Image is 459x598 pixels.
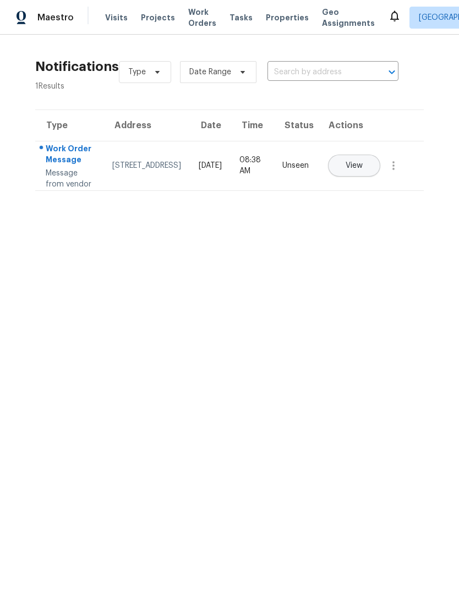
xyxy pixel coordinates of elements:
div: Unseen [282,160,309,171]
span: Geo Assignments [322,7,375,29]
span: Tasks [229,14,253,21]
input: Search by address [267,64,368,81]
th: Time [231,110,274,141]
th: Date [190,110,231,141]
span: Properties [266,12,309,23]
button: View [328,155,380,177]
span: Type [128,67,146,78]
th: Actions [318,110,424,141]
span: View [346,162,363,170]
th: Status [274,110,318,141]
th: Type [35,110,103,141]
div: 1 Results [35,81,119,92]
span: Maestro [37,12,74,23]
div: [DATE] [199,160,222,171]
span: Date Range [189,67,231,78]
div: [STREET_ADDRESS] [112,160,181,171]
span: Work Orders [188,7,216,29]
h2: Notifications [35,61,119,72]
span: Projects [141,12,175,23]
div: Work Order Message [46,143,95,168]
button: Open [384,64,400,80]
th: Address [103,110,190,141]
div: Message from vendor [46,168,95,190]
div: 08:38 AM [239,155,265,177]
span: Visits [105,12,128,23]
